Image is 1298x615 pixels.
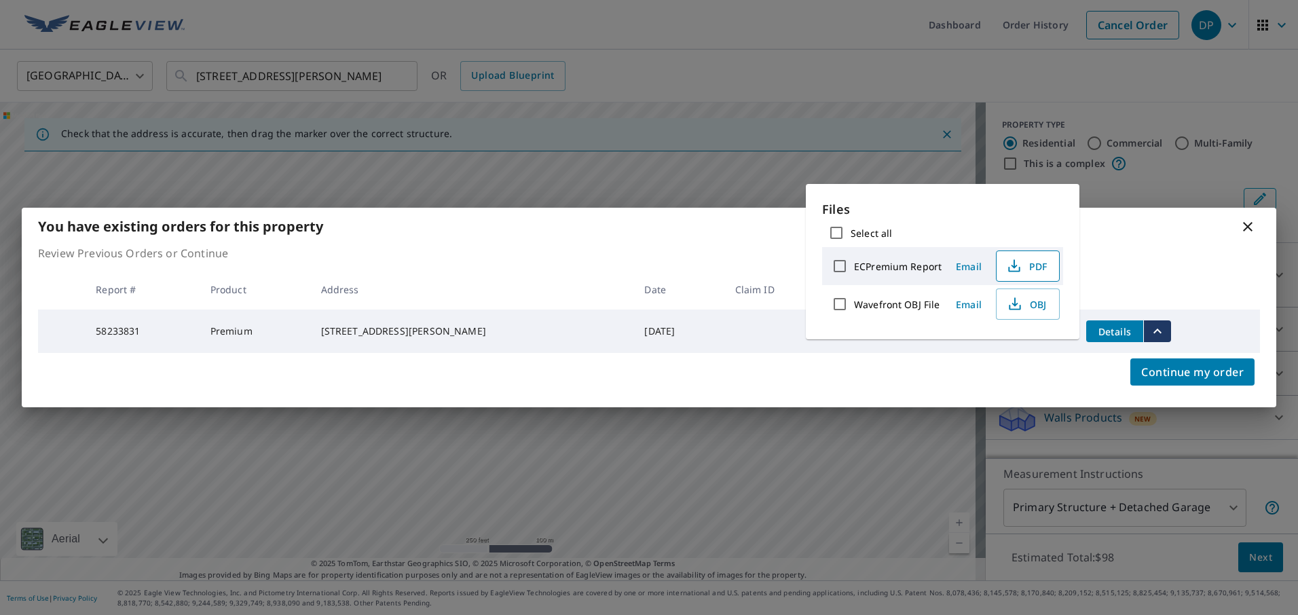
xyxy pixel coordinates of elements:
[1130,358,1255,386] button: Continue my order
[1005,258,1048,274] span: PDF
[1005,296,1048,312] span: OBJ
[633,269,724,310] th: Date
[38,217,323,236] b: You have existing orders for this property
[85,310,199,353] td: 58233831
[822,200,1063,219] p: Files
[321,324,623,338] div: [STREET_ADDRESS][PERSON_NAME]
[724,269,830,310] th: Claim ID
[1141,362,1244,381] span: Continue my order
[38,245,1260,261] p: Review Previous Orders or Continue
[1094,325,1135,338] span: Details
[85,269,199,310] th: Report #
[947,294,990,315] button: Email
[200,310,310,353] td: Premium
[310,269,634,310] th: Address
[1086,320,1143,342] button: detailsBtn-58233831
[851,227,892,240] label: Select all
[996,288,1060,320] button: OBJ
[854,260,942,273] label: ECPremium Report
[947,256,990,277] button: Email
[952,260,985,273] span: Email
[854,298,940,311] label: Wavefront OBJ File
[1143,320,1171,342] button: filesDropdownBtn-58233831
[200,269,310,310] th: Product
[633,310,724,353] td: [DATE]
[952,298,985,311] span: Email
[996,250,1060,282] button: PDF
